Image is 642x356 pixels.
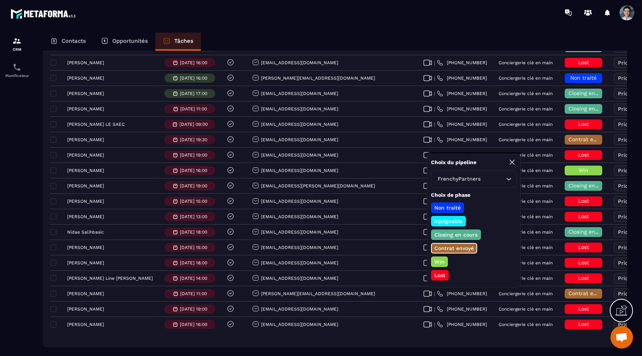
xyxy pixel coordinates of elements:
p: Conciergerie clé en main [499,276,553,281]
p: CRM [2,47,32,51]
span: Priorité [618,183,637,189]
p: Conciergerie clé en main [499,306,553,312]
p: [DATE] 19:00 [180,183,207,189]
a: Opportunités [93,33,155,51]
span: Priorité [618,75,637,81]
p: Conciergerie clé en main [499,122,553,127]
p: [DATE] 13:00 [180,214,207,219]
a: Tâches [155,33,201,51]
p: Tâches [174,38,193,44]
p: Choix du pipeline [431,159,476,166]
a: [PHONE_NUMBER] [437,121,487,127]
a: [PHONE_NUMBER] [437,75,487,81]
p: [DATE] 16:00 [180,322,207,327]
p: Contrat envoyé [433,244,475,252]
span: Lost [578,59,589,65]
span: Priorité [618,229,637,235]
span: Priorité [618,214,637,220]
p: [PERSON_NAME] [67,106,104,112]
p: [PERSON_NAME] Line [PERSON_NAME] [67,276,153,281]
p: Conciergerie clé en main [499,245,553,250]
p: Conciergerie clé en main [499,75,553,81]
span: Priorité [618,198,637,204]
span: Priorité [618,260,637,266]
p: Conciergerie clé en main [499,152,553,158]
span: | [434,122,435,127]
p: Opportunités [112,38,148,44]
span: | [434,106,435,112]
p: [DATE] 16:00 [180,75,207,81]
span: Closing en cours [568,90,611,96]
p: Closing en cours [433,231,479,238]
p: Conciergerie clé en main [499,91,553,96]
p: [DATE] 19:00 [180,152,207,158]
p: [PERSON_NAME] [67,322,104,327]
span: Lost [578,152,589,158]
p: Conciergerie clé en main [499,137,553,142]
img: logo [11,7,78,21]
p: [DATE] 15:00 [180,245,207,250]
p: [DATE] 14:00 [180,276,207,281]
p: Conciergerie clé en main [499,229,553,235]
span: Contrat envoyé [568,290,608,296]
img: scheduler [12,63,21,72]
a: formationformationCRM [2,31,32,57]
a: [PHONE_NUMBER] [437,137,487,143]
p: [DATE] 11:00 [180,291,207,296]
a: [PHONE_NUMBER] [437,291,487,297]
p: [PERSON_NAME] LE SAEC [67,122,125,127]
a: [PHONE_NUMBER] [437,152,487,158]
a: [PHONE_NUMBER] [437,91,487,97]
p: Lost [433,272,446,279]
a: [PHONE_NUMBER] [437,106,487,112]
p: [PERSON_NAME] [67,168,104,173]
div: Search for option [431,170,517,188]
span: Lost [578,306,589,312]
p: Conciergerie clé en main [499,260,553,265]
span: Priorité [618,121,637,127]
span: Priorité [618,91,637,97]
p: Conciergerie clé en main [499,168,553,173]
a: [PHONE_NUMBER] [437,60,487,66]
span: Closing en cours [568,229,611,235]
span: FrenchyPartners [436,175,482,183]
a: schedulerschedulerPlanificateur [2,57,32,83]
span: Priorité [618,291,637,297]
p: [DATE] 09:00 [179,122,208,127]
p: [PERSON_NAME] [67,137,104,142]
span: Lost [578,275,589,281]
p: [PERSON_NAME] [67,306,104,312]
p: [DATE] 16:00 [180,168,207,173]
a: [PHONE_NUMBER] [437,321,487,327]
p: Conciergerie clé en main [499,60,553,65]
p: Conciergerie clé en main [499,322,553,327]
p: Win [433,258,446,265]
span: Lost [578,213,589,219]
span: Priorité [618,60,637,66]
p: injoignable [433,217,464,225]
p: [DATE] 19:30 [180,137,207,142]
span: | [434,291,435,297]
span: Lost [578,259,589,265]
a: Contacts [43,33,93,51]
p: Conciergerie clé en main [499,106,553,112]
span: Priorité [618,244,637,250]
p: Planificateur [2,74,32,78]
span: | [434,306,435,312]
p: Conciergerie clé en main [499,291,553,296]
p: [DATE] 18:00 [180,260,207,265]
span: Priorité [618,321,637,327]
p: [PERSON_NAME] [67,60,104,65]
p: Contacts [62,38,86,44]
span: Win [579,167,588,173]
p: Nidae Salihbasic [67,229,104,235]
p: [PERSON_NAME] [67,75,104,81]
span: | [434,60,435,66]
p: [DATE] 19:00 [180,306,207,312]
p: [PERSON_NAME] [67,260,104,265]
span: Priorité [618,137,637,143]
p: [PERSON_NAME] [67,91,104,96]
div: Ouvrir le chat [610,326,633,348]
a: [PHONE_NUMBER] [437,306,487,312]
span: | [434,137,435,143]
